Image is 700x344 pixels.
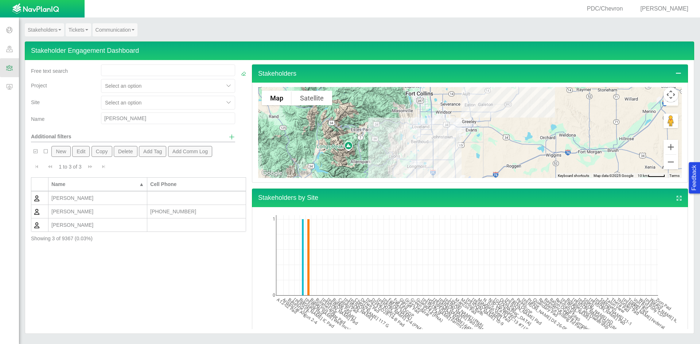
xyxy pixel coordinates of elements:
[640,5,688,12] span: [PERSON_NAME]
[56,163,84,173] div: 1 to 3 of 3
[147,205,246,218] td: 970-217-1789
[66,23,91,36] a: Tickets
[31,218,48,232] td: Stakeholder
[252,83,688,183] div: Stakeholders
[31,205,48,218] td: Stakeholder
[229,133,235,142] a: Show additional filters
[252,64,688,83] h4: Stakeholders
[292,91,332,105] button: Show satellite imagery
[31,127,95,140] div: Additional filters
[594,174,633,178] span: Map data ©2025 Google
[48,205,147,218] td: KUNTZ, JONATHON EDWARD
[34,209,39,215] img: CRM_Stakeholders$CRM_Images$user_regular.svg
[241,70,246,78] a: Clear Filters
[139,181,144,187] span: ▲
[631,5,691,13] div: [PERSON_NAME]
[34,195,39,201] img: CRM_Stakeholders$CRM_Images$user_regular.svg
[150,208,243,215] div: [PHONE_NUMBER]
[664,114,678,128] button: Drag Pegman onto the map to open Street View
[48,218,147,232] td: Kuntz, Lindsay
[260,169,284,178] img: Google
[676,194,682,203] a: View full screen
[638,174,648,178] span: 10 km
[689,162,700,193] button: Feedback
[34,222,39,228] img: CRM_Stakeholders$CRM_Images$user_regular.svg
[31,99,40,105] span: Site
[635,173,667,178] button: Map Scale: 10 km per 43 pixels
[558,173,589,178] button: Keyboard shortcuts
[51,194,144,202] div: [PERSON_NAME]
[48,191,147,205] td: Kuntz, Joe
[669,174,680,178] a: Terms (opens in new tab)
[31,134,71,139] span: Additional filters
[664,87,678,102] button: Map camera controls
[25,23,64,36] a: Stakeholders
[139,146,167,157] button: Add Tag
[93,23,137,36] a: Communication
[260,169,284,178] a: Open this area in Google Maps (opens a new window)
[51,208,144,215] div: [PERSON_NAME]
[31,191,48,205] td: Stakeholder
[51,181,137,188] div: Name
[168,146,213,157] button: Add Comm Log
[147,177,246,191] th: Cell Phone
[72,146,90,157] button: Edit
[587,5,623,12] span: PDC/Chevron
[25,41,694,60] h4: Stakeholder Engagement Dashboard
[92,146,112,157] button: Copy
[31,68,68,74] span: Free text search
[664,140,678,154] button: Zoom in
[114,146,137,157] button: Delete
[150,181,243,188] div: Cell Phone
[31,160,246,174] div: Pagination
[252,189,688,207] h4: Stakeholders by Site
[48,177,147,191] th: Name
[31,236,93,241] span: Showing 3 of 9367 (0.03%)
[262,91,292,105] button: Show street map
[51,221,144,229] div: [PERSON_NAME]
[51,146,70,157] button: New
[31,83,47,88] span: Project
[664,155,678,169] button: Zoom out
[31,116,44,122] span: Name
[12,3,59,15] img: UrbanGroupSolutionsTheme$USG_Images$logo.png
